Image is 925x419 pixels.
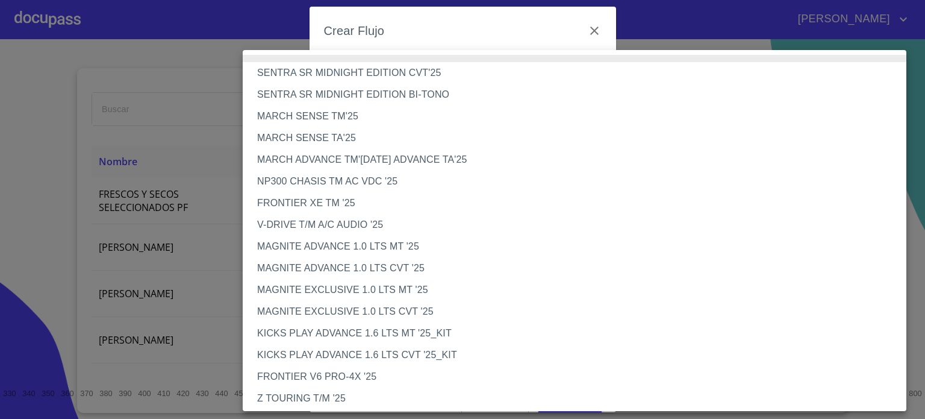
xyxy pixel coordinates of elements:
[243,301,915,323] li: MAGNITE EXCLUSIVE 1.0 LTS CVT '25
[243,192,915,214] li: FRONTIER XE TM '25
[243,279,915,301] li: MAGNITE EXCLUSIVE 1.0 LTS MT '25
[243,62,915,84] li: SENTRA SR MIDNIGHT EDITION CVT'25
[243,323,915,344] li: KICKS PLAY ADVANCE 1.6 LTS MT '25_KIT
[243,127,915,149] li: MARCH SENSE TA'25
[243,84,915,106] li: SENTRA SR MIDNIGHT EDITION BI-TONO
[243,344,915,366] li: KICKS PLAY ADVANCE 1.6 LTS CVT '25_KIT
[243,106,915,127] li: MARCH SENSE TM'25
[243,257,915,279] li: MAGNITE ADVANCE 1.0 LTS CVT '25
[243,149,915,171] li: MARCH ADVANCE TM'[DATE] ADVANCE TA'25
[243,366,915,388] li: FRONTIER V6 PRO-4X '25
[243,388,915,409] li: Z TOURING T/M '25
[243,236,915,257] li: MAGNITE ADVANCE 1.0 LTS MT '25
[243,214,915,236] li: V-DRIVE T/M A/C AUDIO '25
[243,171,915,192] li: NP300 CHASIS TM AC VDC '25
